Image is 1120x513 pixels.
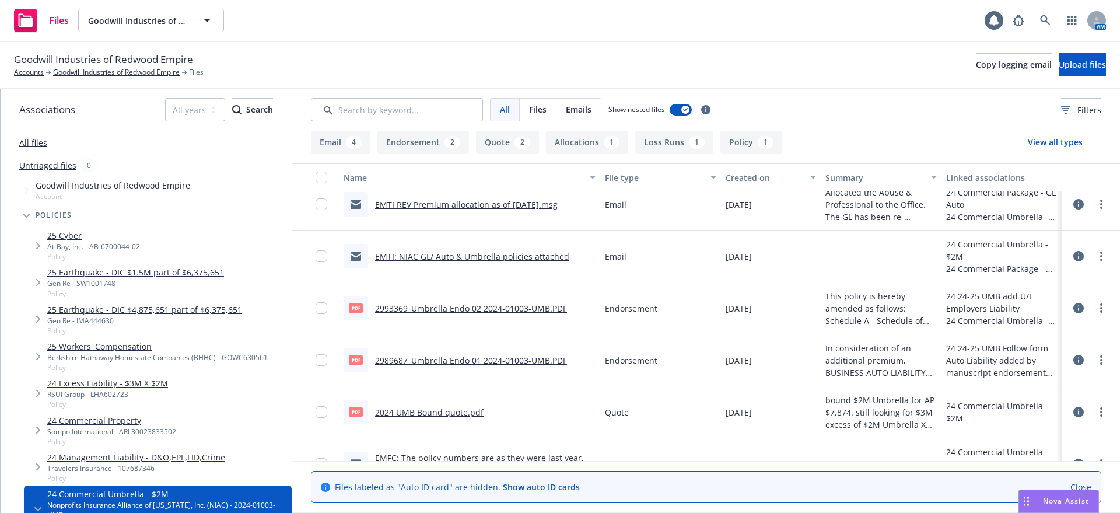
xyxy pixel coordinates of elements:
[36,179,190,191] span: Goodwill Industries of Redwood Empire
[1061,98,1101,121] button: Filters
[946,400,1057,424] div: 24 Commercial Umbrella - $2M
[311,131,370,154] button: Email
[605,172,703,184] div: File type
[721,163,821,191] button: Created on
[726,172,804,184] div: Created on
[1059,53,1106,76] button: Upload files
[232,98,273,121] button: SearchSearch
[377,131,469,154] button: Endorsement
[49,16,69,25] span: Files
[825,394,936,431] span: bound $2M Umbrella for AP $7,874. still looking for $3M excess of $2M Umbrella X Primary. Decline...
[47,399,168,409] span: Policy
[47,229,140,242] a: 25 Cyber
[726,302,752,315] span: [DATE]
[36,212,72,219] span: Policies
[1059,59,1106,70] span: Upload files
[1070,481,1091,493] a: Close
[726,250,752,263] span: [DATE]
[316,302,327,314] input: Toggle Row Selected
[946,263,1057,275] div: 24 Commercial Package - GL Auto
[1043,496,1089,506] span: Nova Assist
[546,131,628,154] button: Allocations
[316,172,327,183] input: Select all
[47,437,176,446] span: Policy
[946,238,1057,263] div: 24 Commercial Umbrella - $2M
[81,159,97,172] div: 0
[605,302,657,315] span: Endorsement
[232,99,273,121] div: Search
[47,414,176,427] a: 24 Commercial Property
[47,303,242,316] a: 25 Earthquake - DIC $4,875,651 part of $6,375,651
[976,59,1052,70] span: Copy logging email
[720,131,782,154] button: Policy
[88,15,189,27] span: Goodwill Industries of Redwood Empire
[316,198,327,210] input: Toggle Row Selected
[821,163,941,191] button: Summary
[47,451,225,463] a: 24 Management Liability - D&O,EPL,FID,Crime
[605,250,626,263] span: Email
[316,250,327,262] input: Toggle Row Selected
[605,406,629,418] span: Quote
[1061,104,1101,116] span: Filters
[375,355,567,366] a: 2989687_Umbrella Endo 01 2024-01003-UMB.PDF
[346,136,362,149] div: 4
[1009,131,1101,154] button: View all types
[825,342,936,379] span: In consideration of an additional premium, BUSINESS AUTO LIABILITY LIMIT form NIAC-E623 UMB 01 24...
[1094,197,1108,211] a: more
[349,407,363,416] span: pdf
[47,289,224,299] span: Policy
[514,136,530,149] div: 2
[316,406,327,418] input: Toggle Row Selected
[758,136,773,149] div: 1
[946,186,1057,211] div: 24 Commercial Package - GL Auto
[689,136,705,149] div: 1
[19,137,47,148] a: All files
[375,452,584,476] a: EMFC: The policy numbers are as they were last year, except the prefix will change from [DATE] to...
[47,326,242,336] span: Policy
[53,67,180,78] a: Goodwill Industries of Redwood Empire
[47,278,224,288] div: Gen Re - SW1001748
[444,136,460,149] div: 2
[825,290,936,327] span: This policy is hereby amended as follows: Schedule A - Schedule of Underlying Insurance Insurer: ...
[1060,9,1084,32] a: Switch app
[47,353,268,362] div: Berkshire Hathaway Homestate Companies (BHHC) - GOWC630561
[726,198,752,211] span: [DATE]
[349,303,363,312] span: PDF
[47,427,176,437] div: Sompo International - ARL30023833502
[47,377,168,389] a: 24 Excess Liability - $3M X $2M
[726,458,752,470] span: [DATE]
[339,163,600,191] button: Name
[47,316,242,326] div: Gen Re - IMA444630
[605,198,626,211] span: Email
[375,199,558,210] a: EMTI REV Premium allocation as of [DATE].msg
[566,103,591,116] span: Emails
[47,463,225,473] div: Travelers Insurance - 107687346
[9,4,73,37] a: Files
[78,9,224,32] button: Goodwill Industries of Redwood Empire
[47,266,224,278] a: 25 Earthquake - DIC $1.5M part of $6,375,651
[825,186,936,223] span: Allocated the Abuse & Professional to the Office. The GL has been re-allocated which changed the ...
[946,172,1057,184] div: Linked associations
[47,362,268,372] span: Policy
[1077,104,1101,116] span: Filters
[232,105,242,114] svg: Search
[375,303,567,314] a: 2993369_Umbrella Endo 02 2024-01003-UMB.PDF
[47,473,225,483] span: Policy
[608,104,665,114] span: Show nested files
[1094,405,1108,419] a: more
[1094,457,1108,471] a: more
[726,354,752,367] span: [DATE]
[946,290,1057,315] div: 24 24-25 UMB add U/L Employers Liability
[503,481,580,493] a: Show auto ID cards
[14,52,193,67] span: Goodwill Industries of Redwood Empire
[1007,9,1030,32] a: Report a Bug
[635,131,713,154] button: Loss Runs
[1094,353,1108,367] a: more
[47,488,287,500] a: 24 Commercial Umbrella - $2M
[349,355,363,364] span: PDF
[375,251,569,262] a: EMTI: NIAC GL/ Auto & Umbrella policies attached
[14,67,44,78] a: Accounts
[605,354,657,367] span: Endorsement
[36,191,190,201] span: Account
[726,406,752,418] span: [DATE]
